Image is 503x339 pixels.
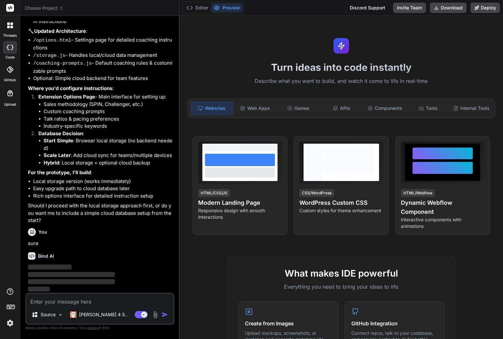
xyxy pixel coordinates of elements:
[58,312,63,318] img: Pick Models
[38,229,47,235] h6: You
[28,85,112,91] strong: Where you'd configure instructions
[44,160,59,166] strong: Hybrid
[4,77,16,83] label: GitHub
[38,253,54,259] h6: Bind AI
[320,101,362,115] div: APIs
[351,319,438,327] h4: GitHub Integration
[6,55,15,60] label: code
[33,53,65,59] code: /storage.js
[28,202,173,224] p: Should I proceed with the local storage approach first, or do you want me to include a simple clo...
[44,115,173,123] li: Talk ratios & pacing preferences
[33,36,173,52] li: - Settings page for detailed coaching instructions
[44,108,173,115] li: Custom coaching prompts
[234,101,276,115] div: Web Apps
[33,185,173,192] li: Easy upgrade path to cloud database later
[346,3,389,13] div: Discord Support
[28,85,173,92] p: :
[33,178,173,185] li: Local storage version (works immediately)
[33,192,173,200] li: Rich options interface for detailed instruction setup
[162,311,168,318] img: icon
[430,3,467,13] button: Download
[401,198,484,216] h4: Dynamic Webflow Component
[28,272,115,277] span: ‌
[33,38,71,43] code: /options.html
[450,101,492,115] div: Internal Tools
[211,3,243,12] button: Preview
[41,311,56,318] p: Source
[238,283,444,291] p: Everything you need to bring your ideas to life
[28,169,173,176] p: :
[190,101,233,115] div: Websites
[198,207,282,220] p: Responsive design with smooth interactions
[401,189,435,197] div: HTML/Webflow
[44,137,73,144] strong: Start Simple
[25,325,174,331] p: Always double-check its answers. Your in Bind
[28,279,115,284] span: ‌
[44,159,173,167] li: : Local storage + optional cloud backup
[28,287,50,292] span: ‌
[28,28,173,35] p: 🔧 :
[198,198,282,207] h4: Modern Landing Page
[393,3,426,13] button: Invite Team
[87,326,99,330] span: privacy
[198,189,230,197] div: HTML/CSS/JS
[44,152,173,159] li: : Add cloud sync for teams/multiple devices
[3,33,17,38] label: threads
[470,3,500,13] button: Deploy
[299,189,334,197] div: CSS/WordPress
[33,52,173,60] li: - Handles local/cloud data management
[5,318,16,329] img: settings
[184,61,499,73] h1: Turn ideas into code instantly
[70,311,76,318] img: Claude 4 Sonnet
[79,311,128,318] p: [PERSON_NAME] 4 S..
[245,319,331,327] h4: Create from Images
[184,3,211,12] button: Editor
[152,311,159,319] img: attachment
[401,216,484,229] p: Interactive components with animations
[38,93,173,101] p: - Main interface for setting up:
[34,28,86,34] strong: Updated Architecture
[38,130,83,137] strong: Database Decision
[407,101,449,115] div: Tools
[28,265,72,269] span: ‌
[278,101,319,115] div: Games
[38,130,173,137] p: :
[25,5,63,11] span: Choose Project
[44,152,71,158] strong: Scale Later
[44,137,173,152] li: : Browser local storage (no backend needed)
[33,75,173,82] li: Optional: Simple cloud backend for team features
[299,207,383,214] p: Custom styles for theme enhancement
[44,123,173,130] li: Industry-specific keywords
[4,102,16,107] label: Upload
[28,240,173,247] p: sure
[33,61,92,66] code: /coaching-prompts.js
[44,101,173,108] li: Sales methodology (SPIN, Challenger, etc.)
[184,77,499,85] p: Describe what you want to build, and watch it come to life in real-time
[38,94,95,100] strong: Extension Options Page
[28,169,91,176] strong: For the prototype, I'll build
[33,59,173,75] li: - Default coaching rules & customizable prompts
[238,267,444,280] h2: What makes IDE powerful
[299,198,383,207] h4: WordPress Custom CSS
[364,101,406,115] div: Components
